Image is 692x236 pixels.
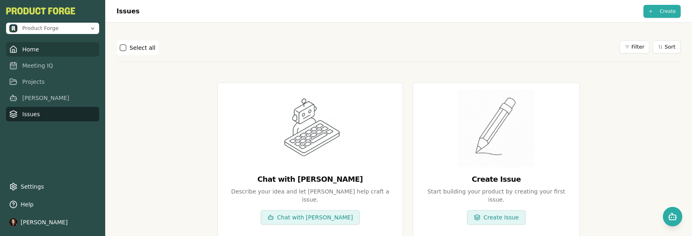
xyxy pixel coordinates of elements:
[6,23,99,34] button: Open organization switcher
[6,74,99,89] a: Projects
[9,24,17,32] img: Product Forge
[271,89,349,167] img: Chat with Smith
[620,40,650,53] button: Filter
[261,210,360,225] button: Chat with [PERSON_NAME]
[9,218,17,226] img: profile
[6,42,99,57] a: Home
[6,91,99,105] a: [PERSON_NAME]
[231,187,390,204] div: Describe your idea and let [PERSON_NAME] help craft a issue .
[6,179,99,194] a: Settings
[6,215,99,230] button: [PERSON_NAME]
[6,107,99,121] a: Issues
[663,207,682,226] button: Open chat
[6,7,75,15] img: Product Forge
[643,5,681,18] button: Create
[129,44,155,52] label: Select all
[6,197,99,212] button: Help
[660,8,676,15] span: Create
[653,40,681,53] button: Sort
[426,187,567,204] div: Start building your product by creating your first issue.
[117,6,140,16] h1: Issues
[6,58,99,73] a: Meeting IQ
[426,174,567,185] div: Create Issue
[457,89,535,167] img: Create Issue
[6,7,75,15] button: PF-Logo
[257,174,363,185] div: Chat with [PERSON_NAME]
[22,25,59,32] span: Product Forge
[467,210,526,225] button: Create Issue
